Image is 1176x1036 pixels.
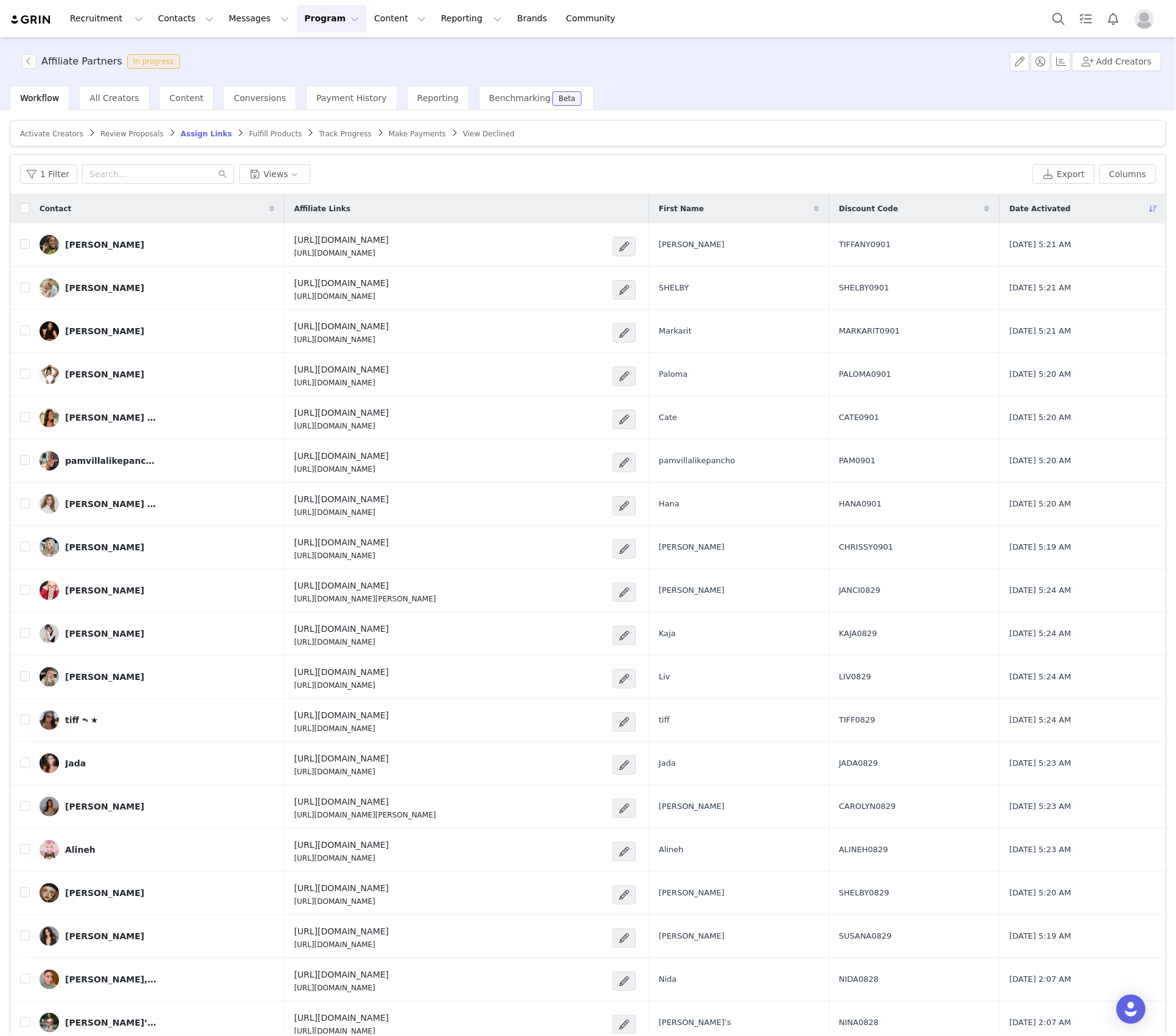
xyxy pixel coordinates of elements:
[1127,9,1166,29] button: Profile
[40,926,59,946] img: ea3ad2bf-06a6-4853-b7f6-4faf4932c8a5--s.jpg
[40,278,59,298] img: da2ad97b-412f-4750-97d7-94bba37e6608.jpg
[659,368,687,380] span: Paloma
[1009,1017,1071,1029] span: [DATE] 2:07 AM
[170,93,204,103] span: Content
[181,130,232,138] span: Assign Links
[294,1012,389,1024] h4: [URL][DOMAIN_NAME]
[839,498,882,510] span: HANA0901
[40,537,274,557] a: [PERSON_NAME]
[65,283,144,293] div: [PERSON_NAME]
[1045,5,1072,32] button: Search
[40,883,274,903] a: [PERSON_NAME]
[40,710,59,730] img: 69f1be87-de7d-4132-9094-dcba156ef3b1.jpg
[20,130,83,138] span: Activate Creators
[40,624,274,643] a: [PERSON_NAME]
[297,5,366,32] button: Program
[294,536,389,549] h4: [URL][DOMAIN_NAME]
[1009,282,1071,294] span: [DATE] 5:21 AM
[839,282,889,294] span: SHELBY0901
[294,839,389,852] h4: [URL][DOMAIN_NAME]
[10,14,52,26] img: grin logo
[294,623,389,635] h4: [URL][DOMAIN_NAME]
[65,629,144,639] div: [PERSON_NAME]
[659,800,725,813] span: [PERSON_NAME]
[40,494,59,514] img: e2ebdef7-8ba9-48af-b3d2-e85468933e49.jpg
[40,278,274,298] a: [PERSON_NAME]
[40,710,274,730] a: tiff ᯓ★
[1009,844,1071,856] span: [DATE] 5:23 AM
[659,887,725,899] span: [PERSON_NAME]
[294,507,389,518] p: [URL][DOMAIN_NAME]
[40,970,59,989] img: 74293436-7d3d-49cd-a92a-bc2857b19659.jpg
[65,1018,156,1027] div: [PERSON_NAME]’s Makeup
[65,715,98,725] div: tiff ᯓ★
[294,939,389,950] p: [URL][DOMAIN_NAME]
[40,797,59,816] img: f9092c13-4679-43b6-bb2f-af0c39eb4112.jpg
[294,377,389,388] p: [URL][DOMAIN_NAME]
[659,325,692,337] span: Markarit
[319,130,371,138] span: Track Progress
[65,672,144,682] div: [PERSON_NAME]
[839,887,889,899] span: SHELBY0829
[100,130,164,138] span: Review Proposals
[659,757,676,769] span: Jada
[40,1013,274,1032] a: [PERSON_NAME]’s Makeup
[294,709,389,722] h4: [URL][DOMAIN_NAME]
[1009,541,1071,553] span: [DATE] 5:19 AM
[40,408,274,427] a: [PERSON_NAME] 🕊️
[40,365,59,384] img: c050cfb7-9484-4233-8d92-8765aa23a267.jpg
[839,584,880,597] span: JANCI0829
[63,5,150,32] button: Recruitment
[294,968,389,981] h4: [URL][DOMAIN_NAME]
[294,248,389,259] p: [URL][DOMAIN_NAME]
[659,498,680,510] span: Hana
[839,368,891,380] span: PALOMA0901
[40,883,59,903] img: d069b294-46e8-46b7-a4ea-58e8ded3fbc5.jpg
[294,925,389,938] h4: [URL][DOMAIN_NAME]
[40,537,59,557] img: 4a55e542-1dae-468d-bc76-1db6e09b50b1.jpg
[367,5,433,32] button: Content
[40,667,274,687] a: [PERSON_NAME]
[294,766,389,777] p: [URL][DOMAIN_NAME]
[294,234,389,247] h4: [URL][DOMAIN_NAME]
[40,797,274,816] a: [PERSON_NAME]
[127,54,180,69] span: In progress
[659,584,725,597] span: [PERSON_NAME]
[489,93,551,103] span: Benchmarking
[294,550,389,561] p: [URL][DOMAIN_NAME]
[40,451,274,471] a: pamvillalikepancho
[1009,368,1071,380] span: [DATE] 5:20 AM
[1135,9,1154,29] img: placeholder-profile.jpg
[40,321,274,341] a: [PERSON_NAME]
[1009,498,1071,510] span: [DATE] 5:20 AM
[659,628,676,640] span: Kaja
[294,291,389,302] p: [URL][DOMAIN_NAME]
[1009,628,1071,640] span: [DATE] 5:24 AM
[294,896,389,907] p: [URL][DOMAIN_NAME]
[294,277,389,290] h4: [URL][DOMAIN_NAME]
[294,320,389,333] h4: [URL][DOMAIN_NAME]
[839,671,871,683] span: LIV0829
[65,888,144,898] div: [PERSON_NAME]
[839,1017,879,1029] span: NINA0828
[40,203,71,214] span: Contact
[40,926,274,946] a: [PERSON_NAME]
[659,239,725,251] span: [PERSON_NAME]
[40,581,59,600] img: e3d6d2b8-0c3b-4fac-b787-600ca0481c0c.jpg
[82,164,234,184] input: Search...
[65,845,96,855] div: Alineh
[659,714,670,726] span: tiff
[1009,973,1071,985] span: [DATE] 2:07 AM
[294,450,389,463] h4: [URL][DOMAIN_NAME]
[1072,52,1161,71] button: Add Creators
[1009,671,1071,683] span: [DATE] 5:24 AM
[1009,411,1071,424] span: [DATE] 5:20 AM
[40,494,274,514] a: [PERSON_NAME] | Faith | Clean Beauty | Former Model
[40,235,274,254] a: [PERSON_NAME]
[65,369,144,379] div: [PERSON_NAME]
[659,411,677,424] span: Cate
[558,95,576,102] div: Beta
[65,586,144,595] div: [PERSON_NAME]
[294,593,436,604] p: [URL][DOMAIN_NAME][PERSON_NAME]
[659,541,725,553] span: [PERSON_NAME]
